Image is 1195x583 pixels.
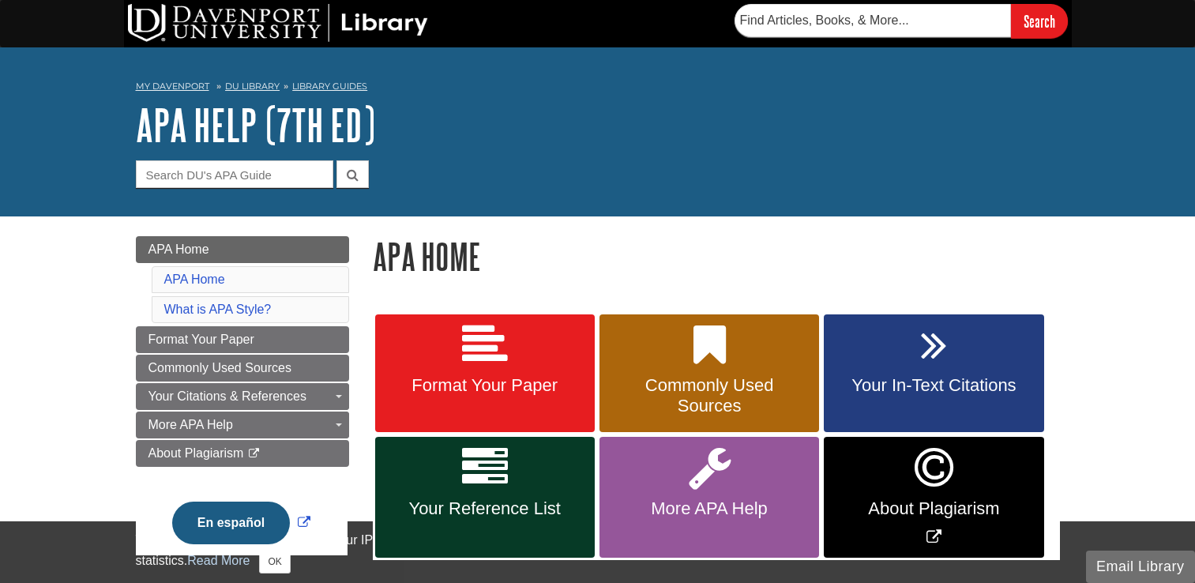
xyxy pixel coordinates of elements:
a: Your Reference List [375,437,595,558]
span: Commonly Used Sources [611,375,807,416]
a: More APA Help [136,412,349,438]
span: More APA Help [611,498,807,519]
span: Your In-Text Citations [836,375,1032,396]
span: Your Citations & References [148,389,306,403]
form: Searches DU Library's articles, books, and more [735,4,1068,38]
button: Email Library [1086,551,1195,583]
a: Your Citations & References [136,383,349,410]
a: More APA Help [599,437,819,558]
a: APA Help (7th Ed) [136,100,375,149]
h1: APA Home [373,236,1060,276]
span: About Plagiarism [148,446,244,460]
a: Your In-Text Citations [824,314,1043,433]
a: Format Your Paper [136,326,349,353]
span: Your Reference List [387,498,583,519]
span: Format Your Paper [148,333,254,346]
span: Format Your Paper [387,375,583,396]
a: My Davenport [136,80,209,93]
input: Search DU's APA Guide [136,160,333,188]
a: Link opens in new window [168,516,314,529]
span: About Plagiarism [836,498,1032,519]
a: Commonly Used Sources [599,314,819,433]
input: Find Articles, Books, & More... [735,4,1011,37]
img: DU Library [128,4,428,42]
input: Search [1011,4,1068,38]
span: APA Home [148,243,209,256]
button: En español [172,502,290,544]
span: Commonly Used Sources [148,361,291,374]
div: Guide Page Menu [136,236,349,571]
i: This link opens in a new window [247,449,261,459]
a: APA Home [136,236,349,263]
a: DU Library [225,81,280,92]
a: What is APA Style? [164,303,272,316]
a: APA Home [164,273,225,286]
nav: breadcrumb [136,76,1060,101]
a: About Plagiarism [136,440,349,467]
a: Format Your Paper [375,314,595,433]
a: Link opens in new window [824,437,1043,558]
span: More APA Help [148,418,233,431]
a: Library Guides [292,81,367,92]
a: Commonly Used Sources [136,355,349,382]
